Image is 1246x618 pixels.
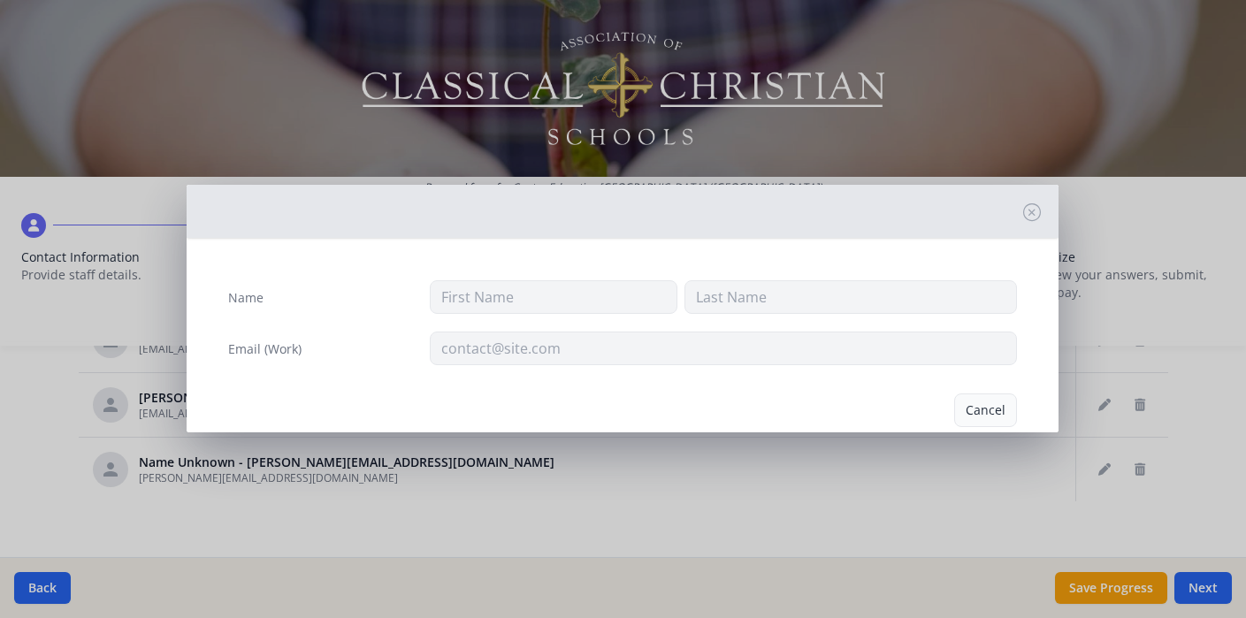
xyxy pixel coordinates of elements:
label: Email (Work) [228,340,302,358]
label: Name [228,289,264,307]
input: contact@site.com [430,332,1017,365]
input: First Name [430,280,677,314]
input: Last Name [684,280,1017,314]
button: Cancel [954,393,1017,427]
